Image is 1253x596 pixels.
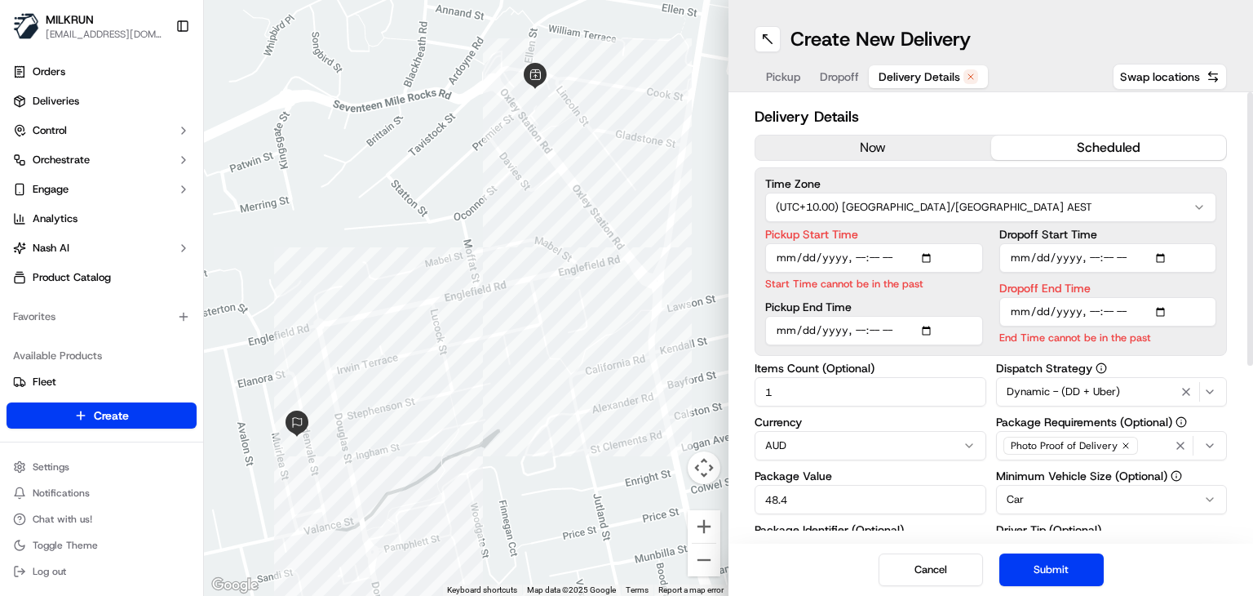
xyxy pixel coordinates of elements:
[7,560,197,583] button: Log out
[766,69,800,85] span: Pickup
[991,136,1227,160] button: scheduled
[7,147,197,173] button: Orchestrate
[33,182,69,197] span: Engage
[996,431,1228,460] button: Photo Proof of Delivery
[33,64,65,79] span: Orders
[765,301,983,313] label: Pickup End Time
[879,69,960,85] span: Delivery Details
[820,69,859,85] span: Dropoff
[13,375,190,389] a: Fleet
[755,416,986,428] label: Currency
[688,510,720,543] button: Zoom in
[658,585,724,594] a: Report a map error
[7,7,169,46] button: MILKRUNMILKRUN[EMAIL_ADDRESS][DOMAIN_NAME]
[765,178,1216,189] label: Time Zone
[1011,439,1118,452] span: Photo Proof of Delivery
[999,330,1217,345] p: End Time cannot be in the past
[7,265,197,291] a: Product Catalog
[755,362,986,374] label: Items Count (Optional)
[46,11,94,28] button: MILKRUN
[33,94,79,109] span: Deliveries
[1096,362,1107,374] button: Dispatch Strategy
[33,270,111,285] span: Product Catalog
[13,13,39,39] img: MILKRUN
[996,377,1228,407] button: Dynamic - (DD + Uber)
[33,539,98,552] span: Toggle Theme
[755,470,986,482] label: Package Value
[208,575,262,596] a: Open this area in Google Maps (opens a new window)
[879,554,983,586] button: Cancel
[999,554,1104,586] button: Submit
[755,136,991,160] button: now
[33,565,66,578] span: Log out
[33,460,69,474] span: Settings
[7,369,197,395] button: Fleet
[999,229,1217,240] label: Dropoff Start Time
[1176,416,1187,428] button: Package Requirements (Optional)
[765,276,983,291] p: Start Time cannot be in the past
[33,211,77,226] span: Analytics
[7,235,197,261] button: Nash AI
[688,451,720,484] button: Map camera controls
[7,403,197,429] button: Create
[7,456,197,478] button: Settings
[755,485,986,514] input: Enter package value
[33,487,90,500] span: Notifications
[1120,69,1200,85] span: Swap locations
[996,416,1228,428] label: Package Requirements (Optional)
[999,282,1217,294] label: Dropoff End Time
[765,229,983,240] label: Pickup Start Time
[7,176,197,202] button: Engage
[688,544,720,576] button: Zoom out
[1171,470,1182,482] button: Minimum Vehicle Size (Optional)
[447,585,517,596] button: Keyboard shortcuts
[996,362,1228,374] label: Dispatch Strategy
[1007,385,1120,399] span: Dynamic - (DD + Uber)
[527,585,616,594] span: Map data ©2025 Google
[7,534,197,557] button: Toggle Theme
[996,524,1228,536] label: Driver Tip (Optional)
[7,206,197,232] a: Analytics
[755,105,1227,128] h2: Delivery Details
[1113,64,1227,90] button: Swap locations
[7,88,197,114] a: Deliveries
[996,470,1228,482] label: Minimum Vehicle Size (Optional)
[33,241,69,256] span: Nash AI
[7,508,197,531] button: Chat with us!
[626,585,649,594] a: Terms (opens in new tab)
[7,304,197,330] div: Favorites
[755,377,986,407] input: Enter number of items
[33,153,90,167] span: Orchestrate
[7,59,197,85] a: Orders
[208,575,262,596] img: Google
[33,123,67,138] span: Control
[94,407,129,424] span: Create
[790,26,971,52] h1: Create New Delivery
[7,343,197,369] div: Available Products
[755,524,986,536] label: Package Identifier (Optional)
[33,375,56,389] span: Fleet
[46,28,162,41] button: [EMAIL_ADDRESS][DOMAIN_NAME]
[7,118,197,144] button: Control
[7,482,197,505] button: Notifications
[33,513,92,526] span: Chat with us!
